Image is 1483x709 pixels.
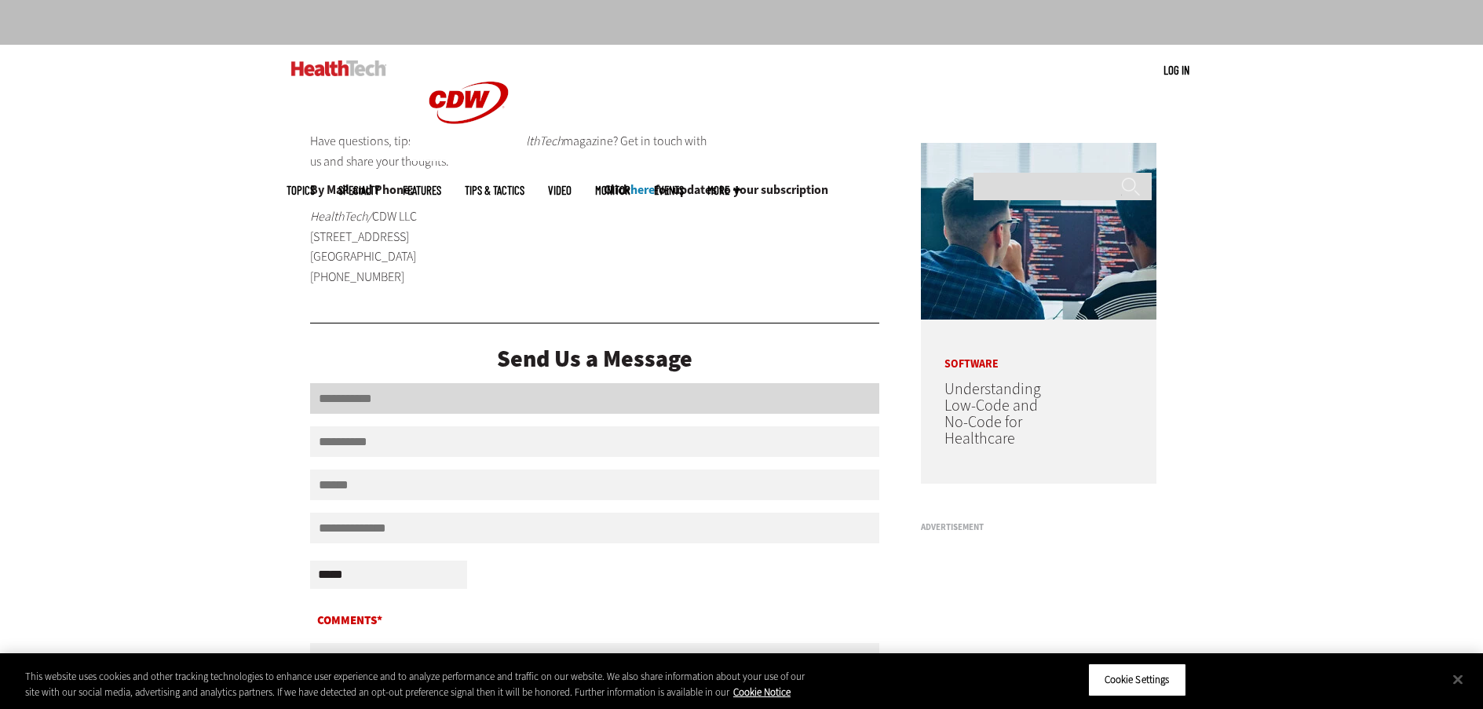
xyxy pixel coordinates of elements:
[410,45,528,161] img: Home
[707,185,740,196] span: More
[310,611,880,636] label: Comments*
[310,347,880,371] div: Send Us a Message
[1441,662,1475,696] button: Close
[921,523,1156,532] h3: Advertisement
[733,685,791,699] a: More information about your privacy
[291,60,386,76] img: Home
[25,669,816,700] div: This website uses cookies and other tracking technologies to enhance user experience and to analy...
[1163,62,1189,79] div: User menu
[654,185,684,196] a: Events
[338,185,379,196] span: Specialty
[921,335,1086,370] p: Software
[921,143,1156,320] img: Coworkers coding
[595,185,630,196] a: MonITor
[310,208,372,225] em: HealthTech/
[287,185,315,196] span: Topics
[1163,63,1189,77] a: Log in
[548,185,572,196] a: Video
[410,148,528,165] a: CDW
[944,378,1041,449] a: Understanding Low-Code and No-Code for Healthcare
[403,185,441,196] a: Features
[310,206,503,287] p: CDW LLC [STREET_ADDRESS] [GEOGRAPHIC_DATA] [PHONE_NUMBER]
[465,185,524,196] a: Tips & Tactics
[1088,663,1186,696] button: Cookie Settings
